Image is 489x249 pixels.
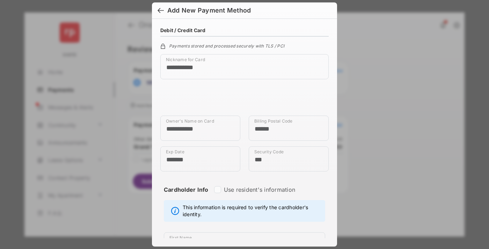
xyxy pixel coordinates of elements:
h4: Debit / Credit Card [160,27,206,33]
div: Payments stored and processed securely with TLS / PCI [160,42,329,49]
span: This information is required to verify the cardholder's identity. [183,204,321,218]
iframe: Credit card field [160,85,329,116]
label: Use resident's information [224,186,295,193]
div: Add New Payment Method [167,7,251,14]
strong: Cardholder Info [164,186,209,206]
